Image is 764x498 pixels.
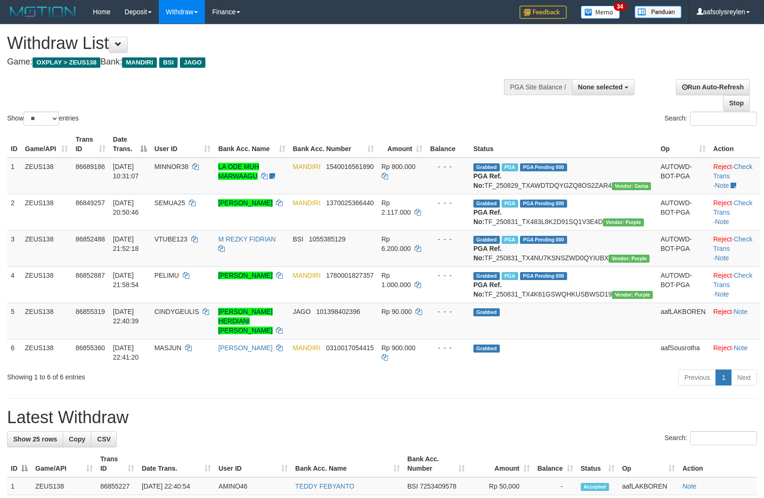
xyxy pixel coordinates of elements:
[326,344,374,352] span: Copy 0310017054415 to clipboard
[72,131,109,158] th: Trans ID: activate to sort column ascending
[502,272,518,280] span: Marked by aafsolysreylen
[612,182,651,190] span: Vendor URL: https://trx31.1velocity.biz
[138,450,215,477] th: Date Trans.: activate to sort column ascending
[520,236,567,244] span: PGA Pending
[32,450,97,477] th: Game/API: activate to sort column ascending
[215,477,292,495] td: AMINO46
[709,131,760,158] th: Action
[293,272,321,279] span: MANDIRI
[113,235,139,252] span: [DATE] 21:52:18
[723,95,750,111] a: Stop
[430,162,466,171] div: - - -
[731,369,757,386] a: Next
[21,339,72,366] td: ZEUS138
[13,435,57,443] span: Show 25 rows
[709,158,760,194] td: · ·
[715,218,729,225] a: Note
[7,194,21,230] td: 2
[7,266,21,303] td: 4
[75,344,105,352] span: 86855360
[113,272,139,289] span: [DATE] 21:58:54
[609,255,650,263] span: Vendor URL: https://trx4.1velocity.biz
[7,131,21,158] th: ID
[7,431,63,447] a: Show 25 rows
[713,163,752,180] a: Check Trans
[154,344,182,352] span: MASJUN
[679,450,757,477] th: Action
[713,163,732,170] a: Reject
[218,163,259,180] a: LA ODE MUH MARWAAGU
[470,158,657,194] td: TF_250829_TXAWDTDQYGZQ8OS2ZAR4
[657,303,709,339] td: aafLAKBOREN
[293,344,321,352] span: MANDIRI
[581,483,609,491] span: Accepted
[520,163,567,171] span: PGA Pending
[713,272,752,289] a: Check Trans
[218,199,272,207] a: [PERSON_NAME]
[502,163,518,171] span: Marked by aafkaynarin
[295,482,354,490] a: TEDDY FEBYANTO
[91,431,117,447] a: CSV
[473,345,500,353] span: Grabbed
[7,112,79,126] label: Show entries
[577,450,618,477] th: Status: activate to sort column ascending
[470,194,657,230] td: TF_250831_TX483L8K2D91SQ1V3E4D
[734,308,748,315] a: Note
[470,266,657,303] td: TF_250831_TX4K61GSWQHKUSBWSD19
[407,482,418,490] span: BSI
[382,272,411,289] span: Rp 1.000.000
[473,172,502,189] b: PGA Ref. No:
[218,308,272,334] a: [PERSON_NAME] HERDIANI [PERSON_NAME]
[7,230,21,266] td: 3
[502,200,518,208] span: Marked by aafsreyleap
[709,230,760,266] td: · ·
[180,57,205,68] span: JAGO
[326,272,374,279] span: Copy 1780001827357 to clipboard
[426,131,470,158] th: Balance
[151,131,215,158] th: User ID: activate to sort column ascending
[657,158,709,194] td: AUTOWD-BOT-PGA
[7,450,32,477] th: ID: activate to sort column descending
[113,308,139,325] span: [DATE] 22:40:39
[715,254,729,262] a: Note
[713,199,732,207] a: Reject
[713,235,732,243] a: Reject
[218,344,272,352] a: [PERSON_NAME]
[713,308,732,315] a: Reject
[75,272,105,279] span: 86852887
[430,234,466,244] div: - - -
[214,131,289,158] th: Bank Acc. Name: activate to sort column ascending
[7,339,21,366] td: 6
[21,158,72,194] td: ZEUS138
[404,450,469,477] th: Bank Acc. Number: activate to sort column ascending
[75,235,105,243] span: 86852488
[382,235,411,252] span: Rp 6.200.000
[520,6,567,19] img: Feedback.jpg
[33,57,100,68] span: OXPLAY > ZEUS138
[618,477,679,495] td: aafLAKBOREN
[430,271,466,280] div: - - -
[378,131,427,158] th: Amount: activate to sort column ascending
[469,477,534,495] td: Rp 50,000
[215,450,292,477] th: User ID: activate to sort column ascending
[473,163,500,171] span: Grabbed
[572,79,634,95] button: None selected
[7,158,21,194] td: 1
[709,194,760,230] td: · ·
[690,431,757,445] input: Search:
[734,344,748,352] a: Note
[154,199,185,207] span: SEMUA25
[97,450,138,477] th: Trans ID: activate to sort column ascending
[159,57,178,68] span: BSI
[154,272,179,279] span: PELIMU
[502,236,518,244] span: Marked by aafsolysreylen
[218,272,272,279] a: [PERSON_NAME]
[21,266,72,303] td: ZEUS138
[113,199,139,216] span: [DATE] 20:50:46
[154,163,188,170] span: MINNOR38
[430,307,466,316] div: - - -
[430,198,466,208] div: - - -
[7,369,311,382] div: Showing 1 to 6 of 6 entries
[21,131,72,158] th: Game/API: activate to sort column ascending
[75,199,105,207] span: 86849257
